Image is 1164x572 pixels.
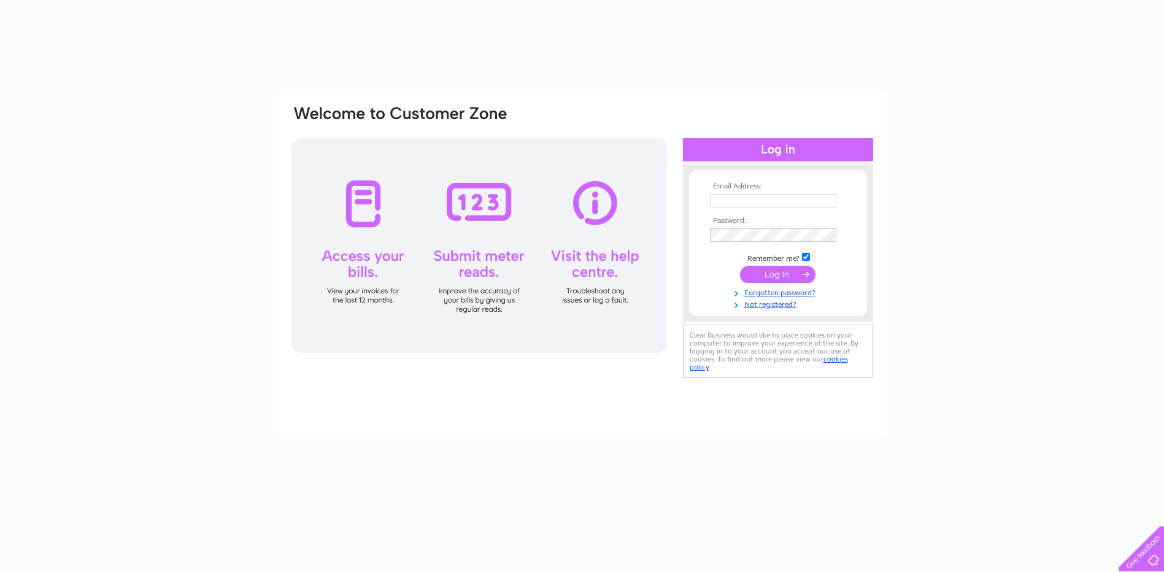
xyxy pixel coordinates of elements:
[707,217,849,225] th: Password:
[710,298,849,309] a: Not registered?
[707,182,849,191] th: Email Address:
[707,251,849,263] td: Remember me?
[683,325,873,378] div: Clear Business would like to place cookies on your computer to improve your experience of the sit...
[690,355,848,371] a: cookies policy
[710,286,849,298] a: Forgotten password?
[740,266,815,283] input: Submit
